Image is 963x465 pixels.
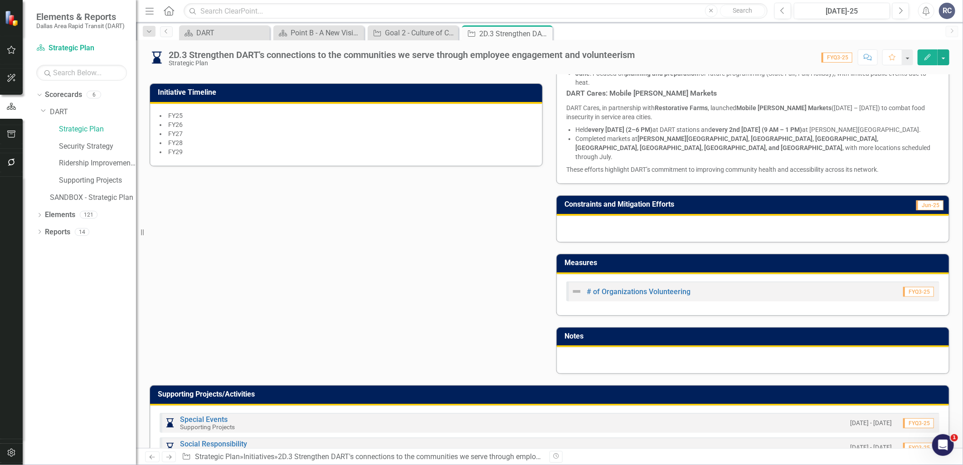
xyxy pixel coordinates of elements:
[80,211,97,219] div: 121
[150,50,164,65] img: In Progress
[932,434,954,456] iframe: Intercom live chat
[625,70,698,77] strong: planning and preparation
[195,452,240,461] a: Strategic Plan
[479,28,550,39] div: 2D.3 Strengthen DART's connections to the communities we serve through employee engagement and vo...
[168,121,183,128] span: FY26
[165,442,175,453] img: In Progress
[794,3,890,19] button: [DATE]-25
[196,27,267,39] div: DART
[180,448,235,455] small: Supporting Projects
[87,91,101,99] div: 6
[564,332,944,340] h3: Notes
[45,210,75,220] a: Elements
[36,65,127,81] input: Search Below...
[276,27,362,39] a: Point B - A New Vision for Mobility in [GEOGRAPHIC_DATA][US_STATE]
[168,130,183,137] span: FY27
[75,228,89,236] div: 14
[184,3,768,19] input: Search ClearPoint...
[566,89,717,97] strong: DART Cares: Mobile [PERSON_NAME] Markets
[575,135,878,151] strong: [PERSON_NAME][GEOGRAPHIC_DATA], [GEOGRAPHIC_DATA], [GEOGRAPHIC_DATA], [GEOGRAPHIC_DATA], [GEOGRAP...
[45,90,82,100] a: Scorecards
[59,124,136,135] a: Strategic Plan
[243,452,274,461] a: Initiatives
[575,125,939,134] p: Held at DART stations and at [PERSON_NAME][GEOGRAPHIC_DATA].
[45,227,70,237] a: Reports
[165,417,175,428] img: In Progress
[169,50,635,60] div: 2D.3 Strengthen DART's connections to the communities we serve through employee engagement and vo...
[951,434,958,441] span: 1
[169,60,635,67] div: Strategic Plan
[575,70,590,77] strong: June
[564,200,867,208] h3: Constraints and Mitigation Efforts
[736,104,832,111] strong: Mobile [PERSON_NAME] Markets
[181,27,267,39] a: DART
[36,22,125,29] small: Dallas Area Rapid Transit (DART)
[182,452,543,462] div: » »
[939,3,955,19] button: RC
[5,10,20,26] img: ClearPoint Strategy
[50,193,136,203] a: SANDBOX - Strategic Plan
[587,287,691,296] a: # of Organizations Volunteering
[36,11,125,22] span: Elements & Reports
[370,27,456,39] a: Goal 2 - Culture of Collaboration
[158,88,538,97] h3: Initiative Timeline
[916,200,944,210] span: Jun-25
[158,390,944,398] h3: Supporting Projects/Activities
[903,443,934,453] span: FYQ3-25
[50,107,136,117] a: DART
[291,27,362,39] div: Point B - A New Vision for Mobility in [GEOGRAPHIC_DATA][US_STATE]
[59,158,136,169] a: Ridership Improvement Funds
[822,53,852,63] span: FYQ3-25
[575,134,939,161] p: Completed markets at , with more locations scheduled through July.
[168,139,183,146] span: FY28
[903,418,934,428] span: FYQ3-25
[180,440,247,448] a: Social Responsibility
[180,415,228,424] a: Special Events
[36,43,127,53] a: Strategic Plan
[278,452,646,461] div: 2D.3 Strengthen DART's connections to the communities we serve through employee engagement and vo...
[588,126,652,133] strong: every [DATE] (2–6 PM)
[655,104,708,111] strong: Restorative Farms
[797,6,887,17] div: [DATE]-25
[720,5,765,17] button: Search
[733,7,752,14] span: Search
[59,141,136,152] a: Security Strategy
[850,443,892,452] small: [DATE] - [DATE]
[903,287,934,297] span: FYQ3-25
[59,175,136,186] a: Supporting Projects
[564,259,944,267] h3: Measures
[168,148,183,155] span: FY29
[566,102,939,123] p: DART Cares, in partnership with , launched ([DATE] – [DATE]) to combat food insecurity in service...
[385,27,456,39] div: Goal 2 - Culture of Collaboration
[180,423,235,431] small: Supporting Projects
[566,163,939,174] p: These efforts highlight DART’s commitment to improving community health and accessibility across ...
[575,69,939,87] p: : Focused on for future programming (State Fair, Fall/Holiday), with limited public events due to...
[168,112,183,119] span: FY25
[712,126,802,133] strong: every 2nd [DATE] (9 AM – 1 PM)
[850,419,892,427] small: [DATE] - [DATE]
[571,286,582,297] img: Not Defined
